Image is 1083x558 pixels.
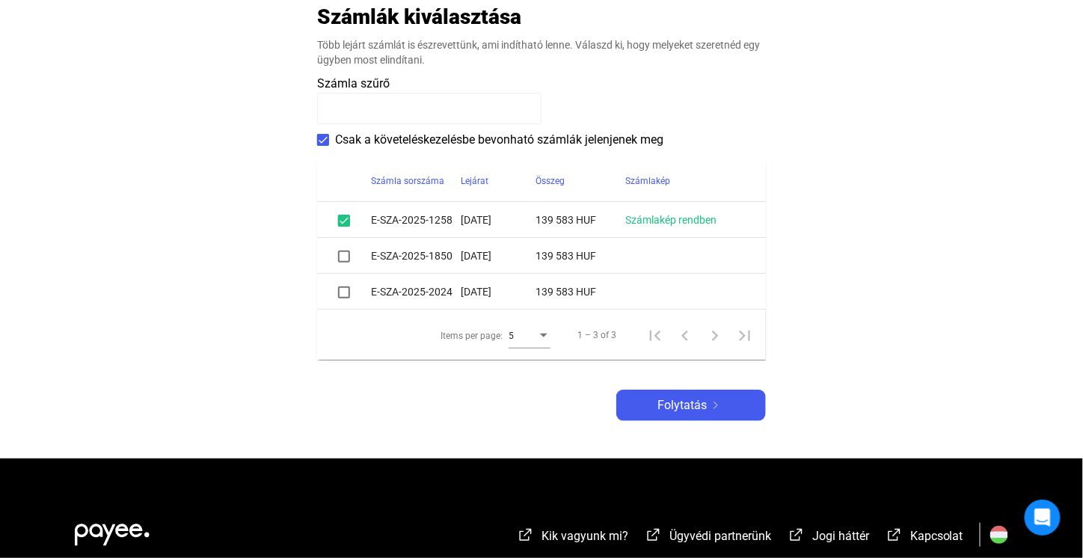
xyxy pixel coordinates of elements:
[75,515,150,546] img: white-payee-white-dot.svg
[317,76,390,91] span: Számla szűrő
[990,526,1008,544] img: HU.svg
[317,37,766,67] div: Több lejárt számlát is észrevettünk, ami indítható lenne. Válaszd ki, hogy melyeket szeretnéd egy...
[461,274,536,310] td: [DATE]
[625,172,670,190] div: Számlakép
[1025,500,1061,536] div: Open Intercom Messenger
[371,274,461,310] td: E-SZA-2025-2024
[371,172,444,190] div: Számla sorszáma
[461,172,488,190] div: Lejárat
[645,527,663,542] img: external-link-white
[461,202,536,238] td: [DATE]
[640,320,670,350] button: First page
[517,527,535,542] img: external-link-white
[441,327,503,345] div: Items per page:
[700,320,730,350] button: Next page
[669,529,771,543] span: Ügyvédi partnerünk
[812,529,869,543] span: Jogi háttér
[536,172,625,190] div: Összeg
[788,527,806,542] img: external-link-white
[645,531,771,545] a: external-link-whiteÜgyvédi partnerünk
[670,320,700,350] button: Previous page
[517,531,628,545] a: external-link-whiteKik vagyunk mi?
[335,131,663,149] span: Csak a követeléskezelésbe bevonható számlák jelenjenek meg
[371,238,461,274] td: E-SZA-2025-1850
[625,214,717,226] a: Számlakép rendben
[461,172,536,190] div: Lejárat
[886,527,903,542] img: external-link-white
[730,320,760,350] button: Last page
[577,326,616,344] div: 1 – 3 of 3
[541,529,628,543] span: Kik vagyunk mi?
[509,326,550,344] mat-select: Items per page:
[536,238,625,274] td: 139 583 HUF
[461,238,536,274] td: [DATE]
[509,331,514,341] span: 5
[625,172,748,190] div: Számlakép
[616,390,766,421] button: Folytatásarrow-right-white
[788,531,869,545] a: external-link-whiteJogi háttér
[317,4,521,30] h2: Számlák kiválasztása
[536,274,625,310] td: 139 583 HUF
[536,202,625,238] td: 139 583 HUF
[707,402,725,409] img: arrow-right-white
[910,529,963,543] span: Kapcsolat
[371,172,461,190] div: Számla sorszáma
[657,396,707,414] span: Folytatás
[371,202,461,238] td: E-SZA-2025-1258
[536,172,565,190] div: Összeg
[886,531,963,545] a: external-link-whiteKapcsolat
